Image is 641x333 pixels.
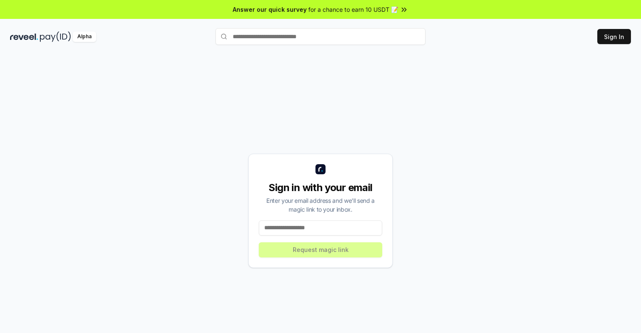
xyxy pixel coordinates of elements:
[308,5,398,14] span: for a chance to earn 10 USDT 📝
[10,31,38,42] img: reveel_dark
[40,31,71,42] img: pay_id
[315,164,326,174] img: logo_small
[259,196,382,214] div: Enter your email address and we’ll send a magic link to your inbox.
[597,29,631,44] button: Sign In
[73,31,96,42] div: Alpha
[259,181,382,194] div: Sign in with your email
[233,5,307,14] span: Answer our quick survey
